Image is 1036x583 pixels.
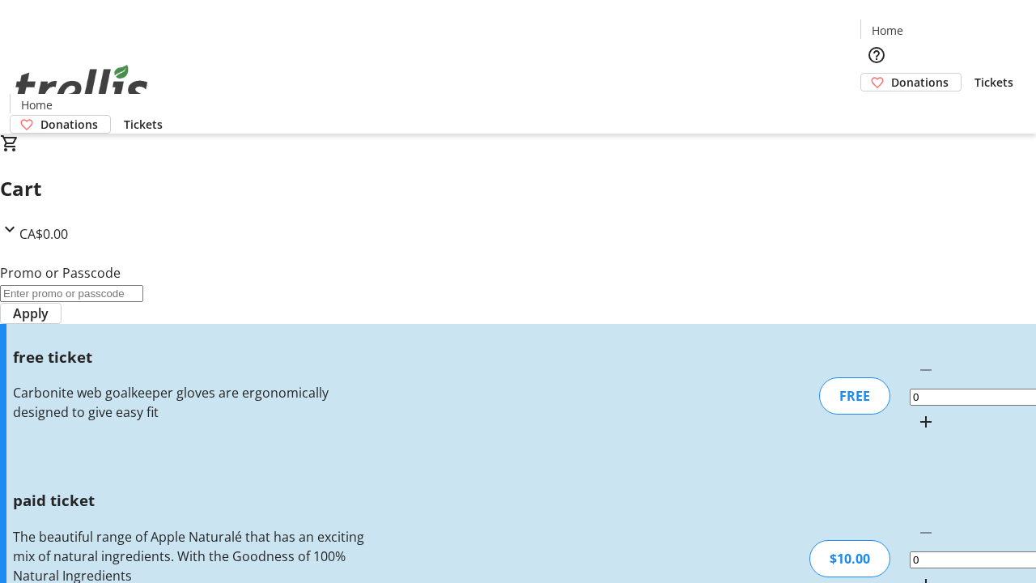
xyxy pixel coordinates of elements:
a: Tickets [111,116,176,133]
h3: paid ticket [13,489,367,512]
span: Home [21,96,53,113]
img: Orient E2E Organization cpyRnFWgv2's Logo [10,47,154,128]
a: Donations [10,115,111,134]
button: Increment by one [910,406,942,438]
span: Home [872,22,903,39]
a: Tickets [962,74,1026,91]
div: Carbonite web goalkeeper gloves are ergonomically designed to give easy fit [13,383,367,422]
h3: free ticket [13,346,367,368]
span: Apply [13,304,49,323]
button: Help [860,39,893,71]
div: $10.00 [809,540,890,577]
span: Donations [40,116,98,133]
span: Donations [891,74,949,91]
button: Cart [860,91,893,124]
span: Tickets [124,116,163,133]
a: Donations [860,73,962,91]
div: FREE [819,377,890,415]
a: Home [861,22,913,39]
span: Tickets [974,74,1013,91]
a: Home [11,96,62,113]
span: CA$0.00 [19,225,68,243]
